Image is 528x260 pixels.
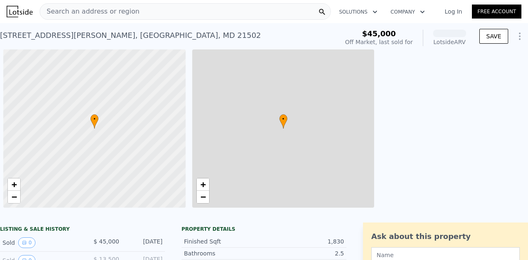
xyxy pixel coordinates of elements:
div: • [90,114,99,129]
a: Log In [435,7,472,16]
span: • [279,115,288,123]
span: $ 45,000 [94,238,119,245]
button: SAVE [479,29,508,44]
div: • [279,114,288,129]
a: Zoom in [197,178,209,191]
a: Zoom out [8,191,20,203]
img: Lotside [7,6,33,17]
span: • [90,115,99,123]
button: Solutions [332,5,384,19]
div: 2.5 [264,249,344,258]
div: Ask about this property [371,231,520,242]
span: + [12,179,17,190]
span: $45,000 [362,29,396,38]
button: Company [384,5,431,19]
span: + [200,179,205,190]
div: Finished Sqft [184,237,264,246]
div: Bathrooms [184,249,264,258]
div: Off Market, last sold for [345,38,413,46]
button: Show Options [511,28,528,45]
div: Property details [181,226,346,232]
div: Sold [2,237,76,248]
a: Zoom out [197,191,209,203]
span: Search an address or region [40,7,139,16]
div: [DATE] [126,237,163,248]
div: 1,830 [264,237,344,246]
div: Lotside ARV [433,38,466,46]
a: Zoom in [8,178,20,191]
span: − [12,192,17,202]
span: − [200,192,205,202]
button: View historical data [18,237,35,248]
a: Free Account [472,5,521,19]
